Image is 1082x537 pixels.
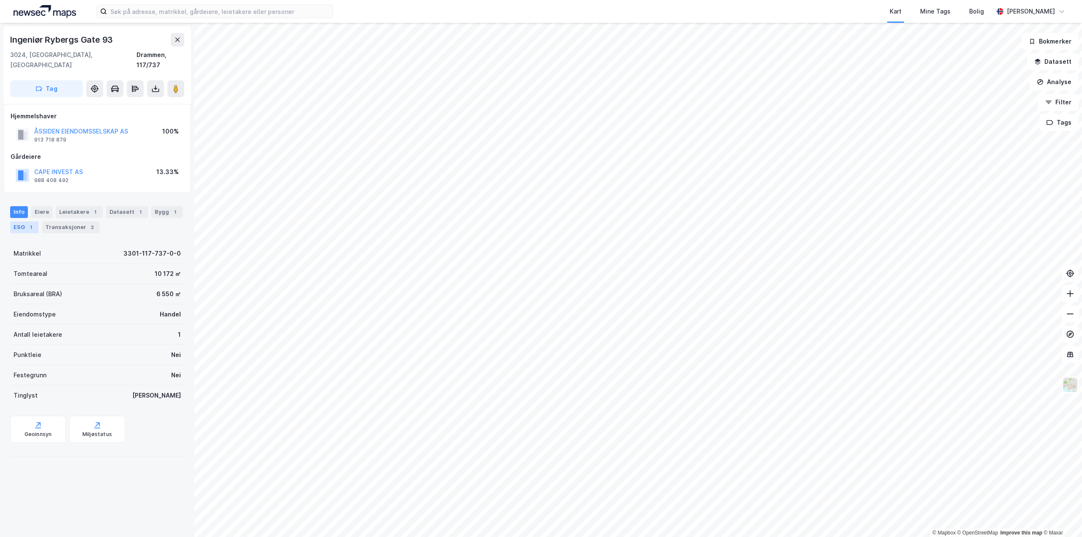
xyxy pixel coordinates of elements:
div: 3 [88,223,96,232]
div: 1 [178,330,181,340]
div: Nei [171,370,181,380]
div: 1 [136,208,145,216]
div: Mine Tags [920,6,951,16]
div: 13.33% [156,167,179,177]
div: [PERSON_NAME] [132,390,181,401]
div: 913 718 879 [34,136,66,143]
div: Handel [160,309,181,319]
input: Søk på adresse, matrikkel, gårdeiere, leietakere eller personer [107,5,333,18]
div: Tomteareal [14,269,47,279]
a: OpenStreetMap [957,530,998,536]
div: 10 172 ㎡ [155,269,181,279]
button: Filter [1038,94,1079,111]
div: Antall leietakere [14,330,62,340]
button: Tags [1039,114,1079,131]
div: ESG [10,221,38,233]
div: Miljøstatus [82,431,112,438]
div: Info [10,206,28,218]
div: Tinglyst [14,390,38,401]
div: 1 [91,208,99,216]
a: Mapbox [932,530,956,536]
div: Geoinnsyn [25,431,52,438]
div: Bygg [151,206,183,218]
div: Leietakere [56,206,103,218]
div: 100% [162,126,179,136]
button: Analyse [1030,74,1079,90]
div: Bruksareal (BRA) [14,289,62,299]
div: 1 [171,208,179,216]
div: Festegrunn [14,370,46,380]
div: 3024, [GEOGRAPHIC_DATA], [GEOGRAPHIC_DATA] [10,50,137,70]
div: Punktleie [14,350,41,360]
div: 6 550 ㎡ [156,289,181,299]
div: Matrikkel [14,248,41,259]
div: Hjemmelshaver [11,111,184,121]
div: [PERSON_NAME] [1007,6,1055,16]
div: Ingeniør Rybergs Gate 93 [10,33,115,46]
button: Datasett [1027,53,1079,70]
div: Nei [171,350,181,360]
div: Eiere [31,206,52,218]
div: Kart [890,6,902,16]
div: Transaksjoner [42,221,100,233]
div: 1 [27,223,35,232]
div: Eiendomstype [14,309,56,319]
div: Gårdeiere [11,152,184,162]
iframe: Chat Widget [1040,496,1082,537]
button: Tag [10,80,83,97]
div: Kontrollprogram for chat [1040,496,1082,537]
div: Drammen, 117/737 [137,50,184,70]
button: Bokmerker [1022,33,1079,50]
div: 988 408 492 [34,177,68,184]
div: Bolig [969,6,984,16]
img: Z [1062,377,1078,393]
img: logo.a4113a55bc3d86da70a041830d287a7e.svg [14,5,76,18]
div: Datasett [106,206,148,218]
div: 3301-117-737-0-0 [123,248,181,259]
a: Improve this map [1000,530,1042,536]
